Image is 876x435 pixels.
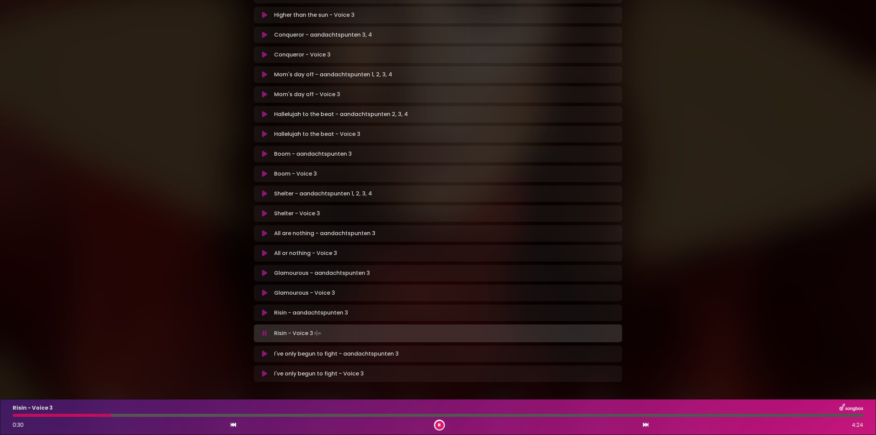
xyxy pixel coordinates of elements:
[274,130,360,138] p: Hallelujah to the beat - Voice 3
[839,404,863,412] img: songbox-logo-white.png
[274,71,392,79] p: Mom's day off - aandachtspunten 1, 2, 3, 4
[274,329,323,338] p: Risin - Voice 3
[274,90,340,99] p: Mom's day off - Voice 3
[274,209,320,218] p: Shelter - Voice 3
[274,110,408,118] p: Hallelujah to the beat - aandachtspunten 2, 3, 4
[274,170,317,178] p: Boom - Voice 3
[274,370,364,378] p: I've only begun to fight - Voice 3
[274,51,331,59] p: Conqueror - Voice 3
[274,350,399,358] p: I've only begun to fight - aandachtspunten 3
[13,404,53,412] p: Risin - Voice 3
[313,329,323,338] img: waveform4.gif
[274,150,352,158] p: Boom - aandachtspunten 3
[274,289,335,297] p: Glamourous - Voice 3
[274,31,372,39] p: Conqueror - aandachtspunten 3, 4
[274,249,337,257] p: All or nothing - Voice 3
[274,229,375,238] p: All are nothing - aandachtspunten 3
[274,269,370,277] p: Glamourous - aandachtspunten 3
[274,190,372,198] p: Shelter - aandachtspunten 1, 2, 3, 4
[274,11,355,19] p: Higher than the sun - Voice 3
[274,309,348,317] p: Risin - aandachtspunten 3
